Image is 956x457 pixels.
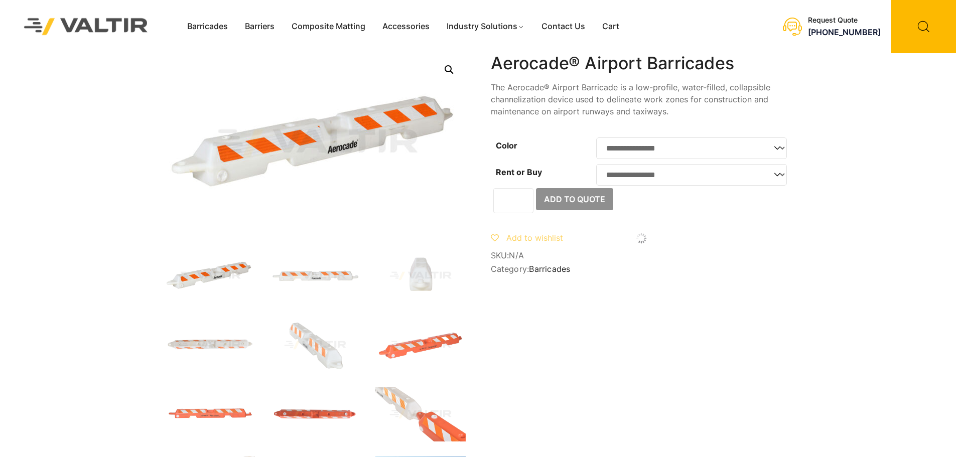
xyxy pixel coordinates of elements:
[236,19,283,34] a: Barriers
[11,5,161,48] img: Valtir Rentals
[179,19,236,34] a: Barricades
[375,387,466,441] img: Aerocade_Org_x1.jpg
[808,16,881,25] div: Request Quote
[270,387,360,441] img: Aerocade_Org_Top.jpg
[165,318,255,372] img: Aerocade_Nat_Top.jpg
[808,27,881,37] a: [PHONE_NUMBER]
[594,19,628,34] a: Cart
[270,318,360,372] img: Aerocade_Nat_x1-1.jpg
[165,387,255,441] img: Aerocade_Org_Front.jpg
[509,250,524,260] span: N/A
[533,19,594,34] a: Contact Us
[536,188,613,210] button: Add to Quote
[375,249,466,303] img: Aerocade_Nat_Side.jpg
[496,167,542,177] label: Rent or Buy
[270,249,360,303] img: Aerocade_Nat_Front-1.jpg
[165,249,255,303] img: Aerocade_Nat_3Q-1.jpg
[529,264,570,274] a: Barricades
[491,53,792,74] h1: Aerocade® Airport Barricades
[491,81,792,117] p: The Aerocade® Airport Barricade is a low-profile, water-filled, collapsible channelization device...
[491,251,792,260] span: SKU:
[283,19,374,34] a: Composite Matting
[491,264,792,274] span: Category:
[493,188,533,213] input: Product quantity
[375,318,466,372] img: Aerocade_Org_3Q.jpg
[496,140,517,150] label: Color
[374,19,438,34] a: Accessories
[438,19,533,34] a: Industry Solutions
